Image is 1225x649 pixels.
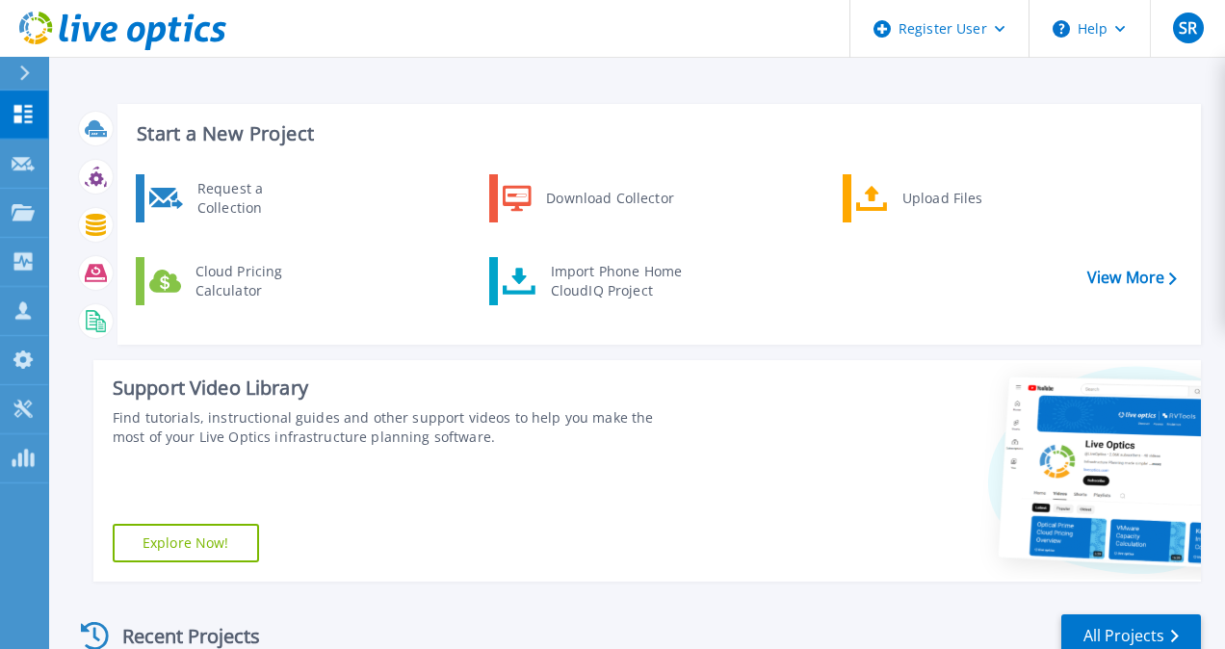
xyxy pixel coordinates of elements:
div: Support Video Library [113,376,689,401]
a: Cloud Pricing Calculator [136,257,333,305]
a: Request a Collection [136,174,333,222]
div: Import Phone Home CloudIQ Project [541,262,691,300]
div: Download Collector [536,179,682,218]
div: Cloud Pricing Calculator [186,262,328,300]
div: Upload Files [893,179,1035,218]
div: Find tutorials, instructional guides and other support videos to help you make the most of your L... [113,408,689,447]
span: SR [1179,20,1197,36]
a: View More [1087,269,1177,287]
h3: Start a New Project [137,123,1176,144]
a: Download Collector [489,174,687,222]
a: Upload Files [843,174,1040,222]
a: Explore Now! [113,524,259,562]
div: Request a Collection [188,179,328,218]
